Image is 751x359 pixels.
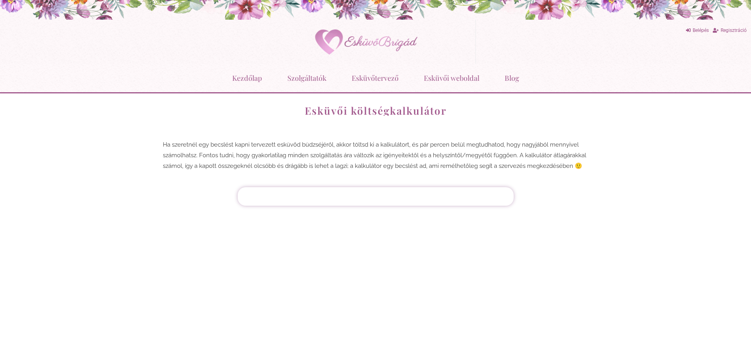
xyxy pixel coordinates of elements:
a: Szolgáltatók [287,68,326,88]
a: Belépés [686,25,709,36]
a: Esküvőtervező [352,68,399,88]
a: Blog [505,68,519,88]
a: Esküvői weboldal [424,68,479,88]
nav: Menu [4,68,747,88]
span: Regisztráció [721,28,747,33]
p: Ha szeretnél egy becslést kapni tervezett esküvőd büdzséjéről, akkor töltsd ki a kalkulátort, és ... [163,140,589,171]
h1: Esküvői költségkalkulátor [163,105,589,116]
a: Kezdőlap [232,68,262,88]
a: Regisztráció [713,25,747,36]
span: Belépés [693,28,709,33]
